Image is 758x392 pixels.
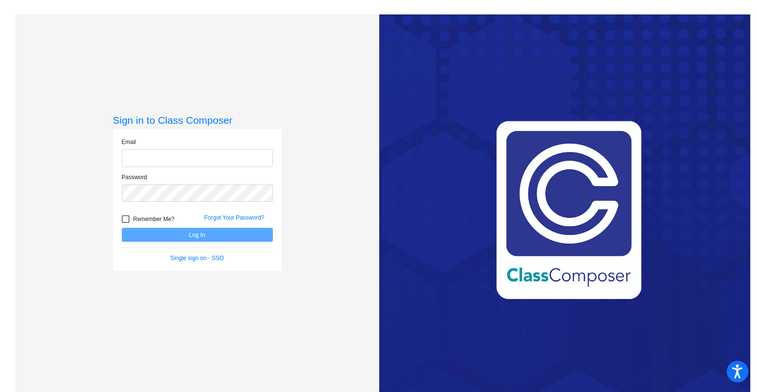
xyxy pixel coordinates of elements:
a: Forgot Your Password? [205,214,265,221]
label: Email [122,138,136,146]
h3: Sign in to Class Composer [113,114,282,126]
span: Remember Me? [133,213,175,225]
a: Single sign on - SSO [170,255,224,261]
button: Log In [122,228,273,242]
label: Password [122,173,147,182]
